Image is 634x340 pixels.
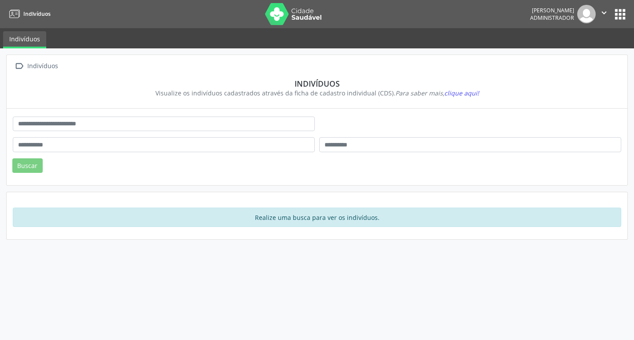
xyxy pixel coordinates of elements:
button: apps [612,7,628,22]
div: Indivíduos [19,79,615,88]
span: Indivíduos [23,10,51,18]
i: Para saber mais, [395,89,479,97]
div: [PERSON_NAME] [530,7,574,14]
div: Indivíduos [26,60,59,73]
div: Realize uma busca para ver os indivíduos. [13,208,621,227]
button:  [596,5,612,23]
i:  [13,60,26,73]
a:  Indivíduos [13,60,59,73]
a: Indivíduos [3,31,46,48]
i:  [599,8,609,18]
a: Indivíduos [6,7,51,21]
span: Administrador [530,14,574,22]
div: Visualize os indivíduos cadastrados através da ficha de cadastro individual (CDS). [19,88,615,98]
button: Buscar [12,158,43,173]
span: clique aqui! [444,89,479,97]
img: img [577,5,596,23]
